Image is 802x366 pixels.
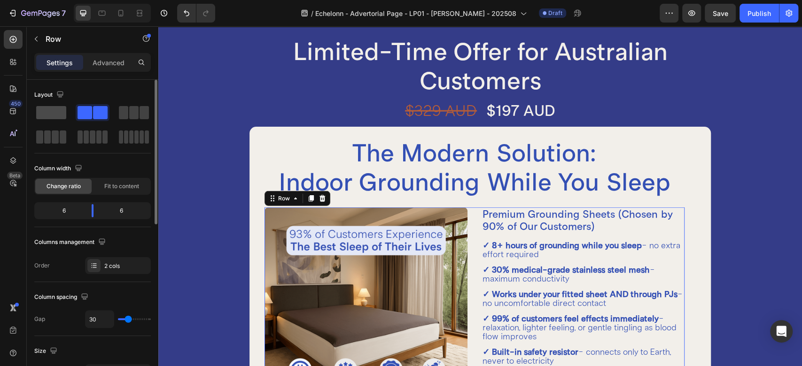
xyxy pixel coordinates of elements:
strong: ✓ 30% medical-grade stainless steel mesh [324,238,491,249]
p: Settings [47,58,73,68]
strong: ✓ Built-in safety resistor [324,320,420,331]
div: 6 [101,204,149,217]
button: Save [705,4,736,23]
p: Advanced [93,58,125,68]
p: - relaxation, lighter feeling, or gentle tingling as blood flow improves [324,288,525,315]
iframe: Design area [158,26,802,366]
div: Column width [34,162,84,175]
button: 7 [4,4,70,23]
span: Change ratio [47,182,81,191]
strong: ✓ 99% of customers feel effects immediately [324,287,500,297]
div: Columns management [34,236,108,249]
div: 450 [9,100,23,107]
s: $329 AUD [247,75,319,94]
span: Echelonn - Advertorial Page - LP01 - [PERSON_NAME] - 202508 [315,8,516,18]
div: Order [34,261,50,270]
p: 7 [62,8,66,19]
div: Column spacing [34,291,90,304]
p: - maximum conductivity [324,239,525,257]
input: Auto [86,311,114,328]
div: Row [118,168,133,176]
div: Publish [747,8,771,18]
div: Gap [34,315,45,323]
h2: $197 AUD [327,75,398,95]
p: - no uncomfortable direct contact [324,264,525,282]
div: 2 cols [104,262,148,270]
p: - connects only to Earth, never to electricity [324,321,525,339]
div: Undo/Redo [177,4,215,23]
span: Fit to content [104,182,139,191]
strong: ✓ 8+ hours of grounding while you sleep [324,214,483,224]
strong: ✓ Works under your fitted sheet AND through PJs [324,263,519,273]
p: Row [46,33,125,45]
div: Size [34,345,59,358]
span: Draft [548,9,562,17]
h2: Premium Grounding Sheets (Chosen by 90% of Our Customers) [323,181,526,207]
div: 6 [36,204,84,217]
p: - no extra effort required [324,215,525,233]
div: Beta [7,172,23,179]
div: Open Intercom Messenger [770,320,793,343]
span: Save [713,9,728,17]
h2: The Modern Solution: Indoor Grounding While You Sleep [106,112,526,172]
div: Layout [34,89,66,101]
button: Publish [740,4,779,23]
span: / [311,8,313,18]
